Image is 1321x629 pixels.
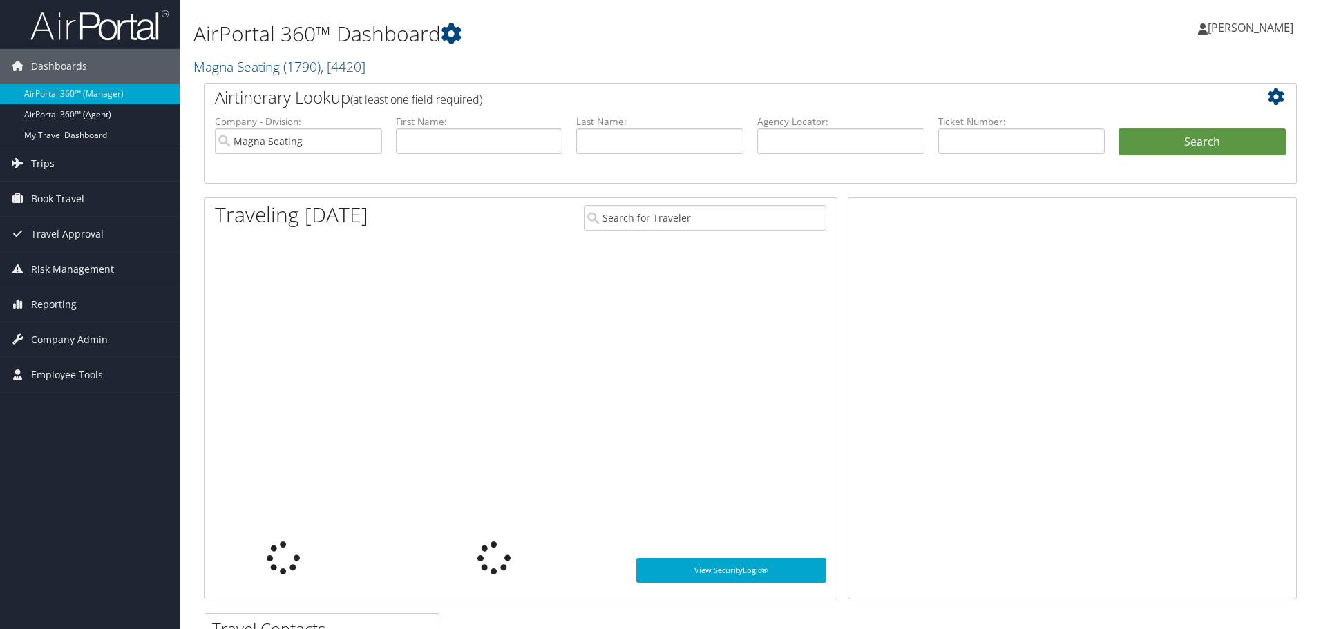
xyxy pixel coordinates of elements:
[350,92,482,107] span: (at least one field required)
[584,205,826,231] input: Search for Traveler
[31,49,87,84] span: Dashboards
[30,9,169,41] img: airportal-logo.png
[636,558,826,583] a: View SecurityLogic®
[31,322,108,357] span: Company Admin
[396,115,563,128] label: First Name:
[31,252,114,287] span: Risk Management
[1208,20,1293,35] span: [PERSON_NAME]
[31,146,55,181] span: Trips
[321,57,365,76] span: , [ 4420 ]
[193,19,936,48] h1: AirPortal 360™ Dashboard
[576,115,743,128] label: Last Name:
[283,57,321,76] span: ( 1790 )
[31,287,77,322] span: Reporting
[215,200,368,229] h1: Traveling [DATE]
[938,115,1105,128] label: Ticket Number:
[215,86,1195,109] h2: Airtinerary Lookup
[31,217,104,251] span: Travel Approval
[31,182,84,216] span: Book Travel
[31,358,103,392] span: Employee Tools
[1198,7,1307,48] a: [PERSON_NAME]
[193,57,365,76] a: Magna Seating
[215,115,382,128] label: Company - Division:
[757,115,924,128] label: Agency Locator:
[1119,128,1286,156] button: Search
